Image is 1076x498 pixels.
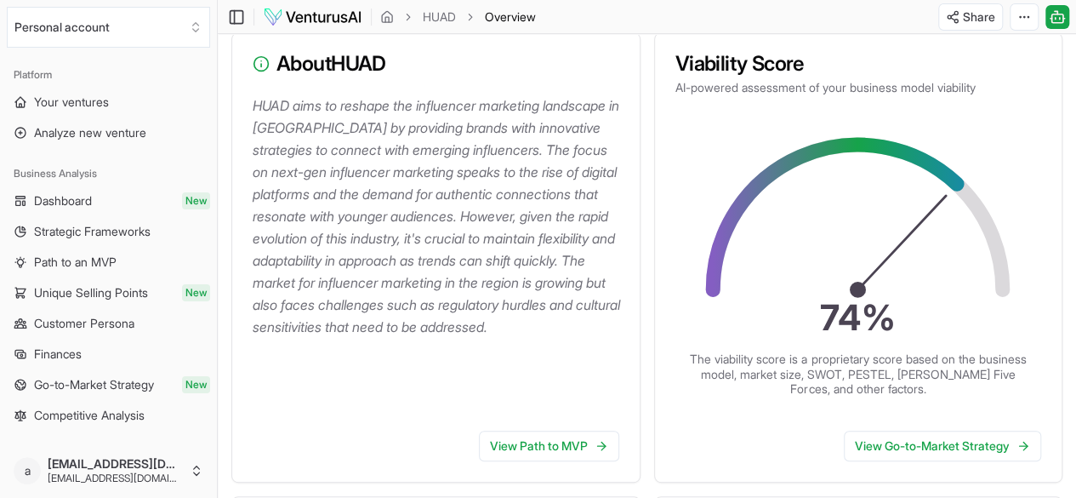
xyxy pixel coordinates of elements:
[485,9,536,26] span: Overview
[7,187,210,215] a: DashboardNew
[7,218,210,245] a: Strategic Frameworks
[34,284,148,301] span: Unique Selling Points
[14,457,41,484] span: a
[7,450,210,491] button: a[EMAIL_ADDRESS][DOMAIN_NAME][EMAIL_ADDRESS][DOMAIN_NAME]
[182,192,210,209] span: New
[963,9,995,26] span: Share
[7,279,210,306] a: Unique Selling PointsNew
[48,472,183,485] span: [EMAIL_ADDRESS][DOMAIN_NAME]
[688,352,1028,397] p: The viability score is a proprietary score based on the business model, market size, SWOT, PESTEL...
[7,402,210,429] a: Competitive Analysis
[34,254,117,271] span: Path to an MVP
[34,407,145,424] span: Competitive Analysis
[479,431,619,461] a: View Path to MVP
[844,431,1041,461] a: View Go-to-Market Strategy
[34,192,92,209] span: Dashboard
[380,9,536,26] nav: breadcrumb
[253,94,626,338] p: HUAD aims to reshape the influencer marketing landscape in [GEOGRAPHIC_DATA] by providing brands ...
[7,310,210,337] a: Customer Persona
[7,249,210,276] a: Path to an MVP
[253,54,619,74] h3: About HUAD
[34,376,154,393] span: Go-to-Market Strategy
[48,456,183,472] span: [EMAIL_ADDRESS][DOMAIN_NAME]
[7,443,210,470] div: Tools
[7,160,210,187] div: Business Analysis
[34,94,109,111] span: Your ventures
[675,54,1042,74] h3: Viability Score
[7,7,210,48] button: Select an organization
[7,119,210,146] a: Analyze new venture
[7,61,210,89] div: Platform
[263,7,362,27] img: logo
[34,223,151,240] span: Strategic Frameworks
[34,315,134,332] span: Customer Persona
[182,376,210,393] span: New
[7,89,210,116] a: Your ventures
[938,3,1003,31] button: Share
[423,9,456,26] a: HUAD
[34,346,82,363] span: Finances
[182,284,210,301] span: New
[675,79,1042,96] p: AI-powered assessment of your business model viability
[34,124,146,141] span: Analyze new venture
[7,341,210,368] a: Finances
[7,371,210,398] a: Go-to-Market StrategyNew
[820,296,896,339] text: 74 %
